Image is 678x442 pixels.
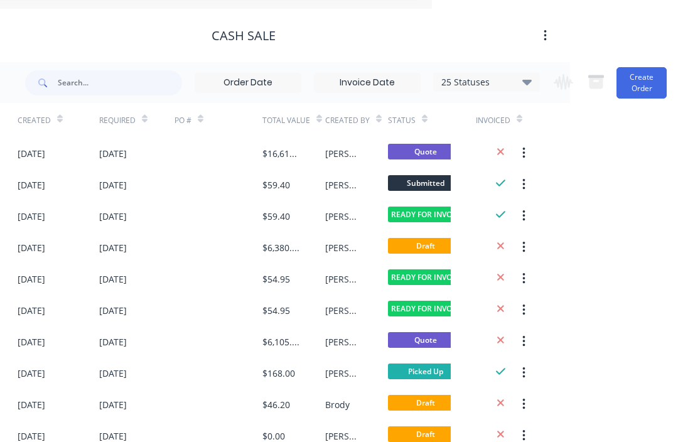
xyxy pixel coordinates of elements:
div: [DATE] [99,398,127,411]
span: READY FOR INVOI... [388,269,463,285]
div: Status [388,115,416,126]
div: Invoiced [476,115,510,126]
input: Order Date [195,73,301,92]
div: [DATE] [99,304,127,317]
div: [PERSON_NAME] [325,304,363,317]
span: Draft [388,395,463,411]
div: Created [18,115,51,126]
div: [DATE] [99,241,127,254]
div: [DATE] [99,147,127,160]
div: Required [99,115,136,126]
div: [PERSON_NAME] [325,210,363,223]
div: [PERSON_NAME] [325,335,363,348]
div: [PERSON_NAME] [325,178,363,191]
span: Submitted [388,175,463,191]
div: Invoiced [476,103,526,137]
input: Search... [58,70,182,95]
div: [DATE] [99,210,127,223]
div: PO # [175,103,262,137]
div: Created By [325,103,388,137]
div: Brody [325,398,350,411]
div: [DATE] [18,147,45,160]
div: PO # [175,115,191,126]
div: Cash Sale [212,28,276,43]
div: [PERSON_NAME] [325,367,363,380]
div: Total Value [262,103,325,137]
div: [PERSON_NAME] [325,241,363,254]
div: [DATE] [99,272,127,286]
div: $59.40 [262,210,290,223]
div: [DATE] [99,178,127,191]
div: [DATE] [18,241,45,254]
div: [DATE] [99,367,127,380]
div: $54.95 [262,304,290,317]
div: Required [99,103,175,137]
div: $54.95 [262,272,290,286]
div: [DATE] [18,335,45,348]
div: [DATE] [18,210,45,223]
div: $6,380.00 [262,241,300,254]
div: Status [388,103,476,137]
div: [DATE] [99,335,127,348]
div: $6,105.00 [262,335,300,348]
div: $168.00 [262,367,295,380]
div: [DATE] [18,367,45,380]
span: READY FOR INVOI... [388,301,463,316]
span: Draft [388,426,463,442]
span: Draft [388,238,463,254]
div: [DATE] [18,304,45,317]
div: 25 Statuses [434,75,539,89]
span: Quote [388,144,463,159]
span: READY FOR INVOI... [388,207,463,222]
span: Quote [388,332,463,348]
div: [PERSON_NAME] [325,147,363,160]
div: Created By [325,115,370,126]
div: [PERSON_NAME] [325,272,363,286]
div: $59.40 [262,178,290,191]
button: Create Order [616,67,667,99]
input: Invoice Date [315,73,420,92]
div: $16,619.90 [262,147,300,160]
div: [DATE] [18,398,45,411]
div: Total Value [262,115,310,126]
div: [DATE] [18,178,45,191]
div: Created [18,103,99,137]
span: Picked Up [388,364,463,379]
div: [DATE] [18,272,45,286]
div: $46.20 [262,398,290,411]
